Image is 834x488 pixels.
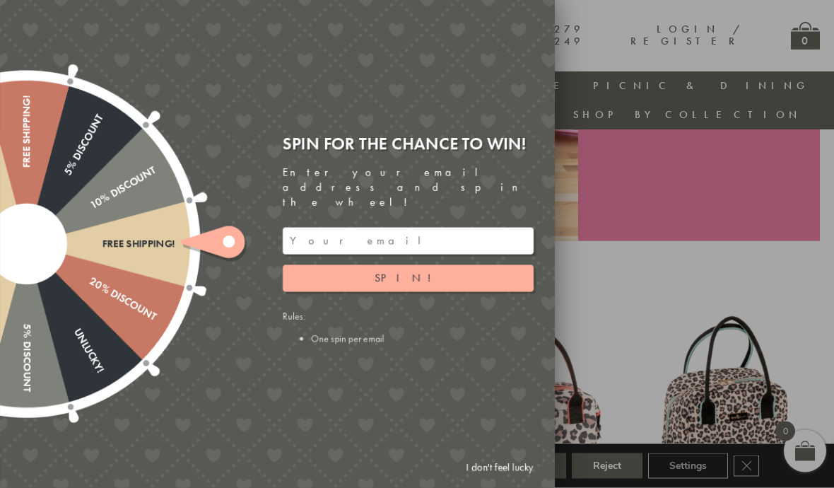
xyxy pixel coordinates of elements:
[283,228,534,255] input: Your email
[283,133,534,155] div: Spin for the chance to win!
[20,244,33,393] div: 5% Discount
[21,112,106,247] div: 5% Discount
[27,238,175,250] div: Free shipping!
[283,265,534,292] button: Spin!
[283,165,534,209] div: Enter your email address and spin the wheel!
[23,165,158,250] div: 10% Discount
[20,95,33,244] div: Free shipping!
[21,241,106,376] div: Unlucky!
[375,271,442,286] span: Spin!
[459,455,541,481] a: I don't feel lucky
[23,239,158,324] div: 20% Discount
[283,310,534,345] div: Rules:
[311,332,534,345] li: One spin per email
